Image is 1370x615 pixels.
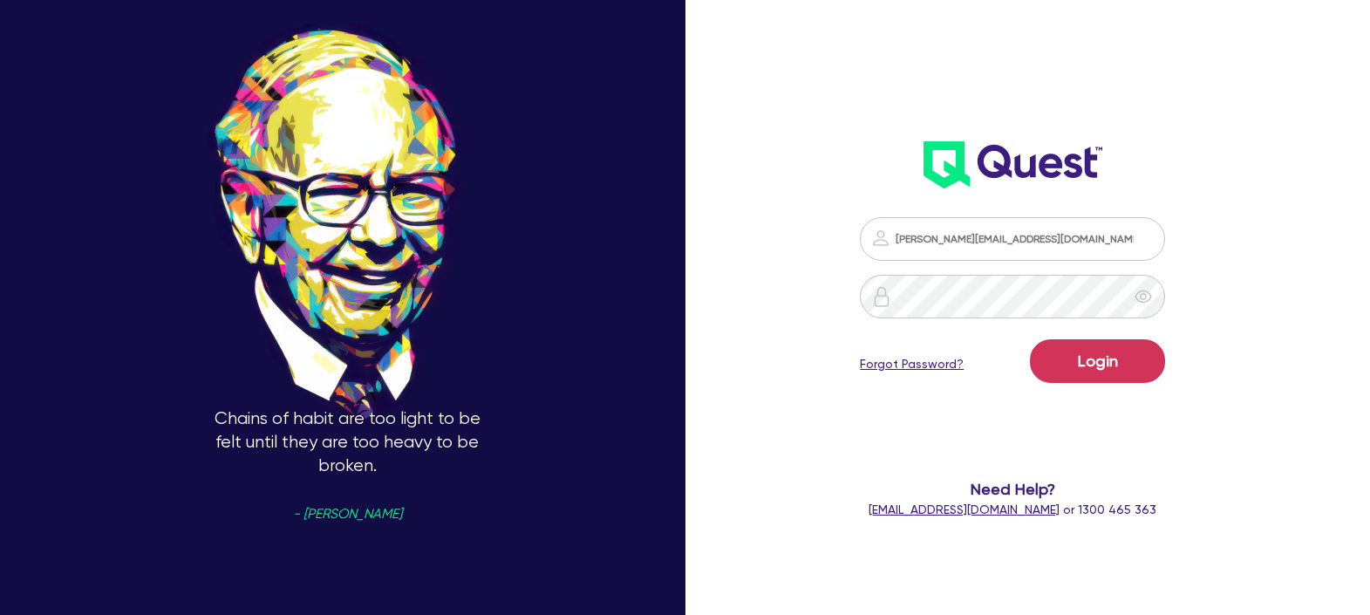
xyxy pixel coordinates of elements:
input: Email address [860,217,1165,261]
a: [EMAIL_ADDRESS][DOMAIN_NAME] [869,502,1060,516]
a: Forgot Password? [860,355,964,373]
img: wH2k97JdezQIQAAAABJRU5ErkJggg== [924,141,1102,188]
img: icon-password [871,286,892,307]
span: Need Help? [835,477,1191,501]
img: icon-password [870,228,891,249]
button: Login [1030,339,1165,383]
span: eye [1135,288,1152,305]
span: - [PERSON_NAME] [293,508,402,521]
span: or 1300 465 363 [869,502,1156,516]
